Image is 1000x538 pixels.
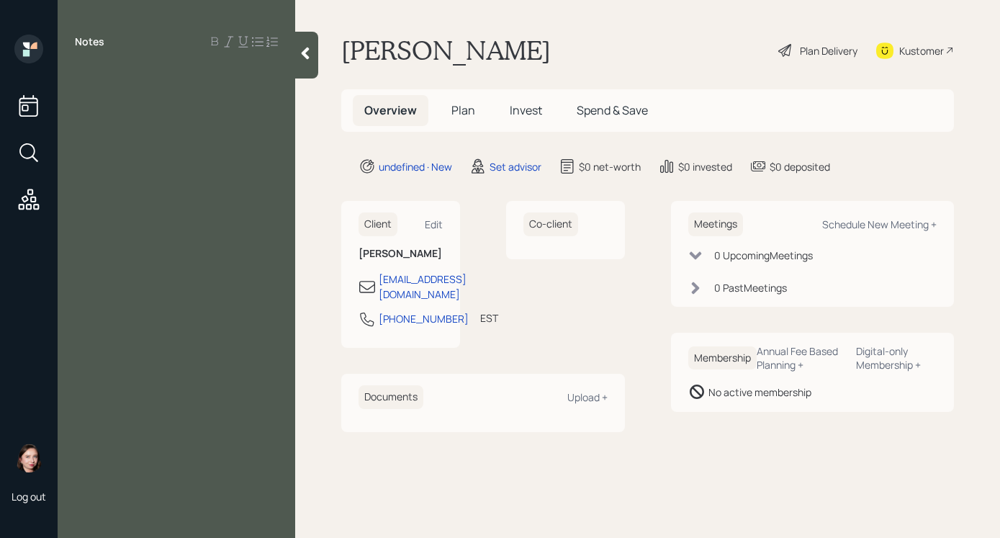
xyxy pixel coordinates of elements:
h6: [PERSON_NAME] [359,248,443,260]
span: Invest [510,102,542,118]
div: EST [480,310,498,326]
span: Plan [451,102,475,118]
h1: [PERSON_NAME] [341,35,551,66]
div: $0 net-worth [579,159,641,174]
div: Log out [12,490,46,503]
div: 0 Past Meeting s [714,280,787,295]
img: aleksandra-headshot.png [14,444,43,472]
div: Annual Fee Based Planning + [757,344,845,372]
div: [PHONE_NUMBER] [379,311,469,326]
div: Plan Delivery [800,43,857,58]
div: Set advisor [490,159,541,174]
div: 0 Upcoming Meeting s [714,248,813,263]
span: Spend & Save [577,102,648,118]
div: [EMAIL_ADDRESS][DOMAIN_NAME] [379,272,467,302]
div: undefined · New [379,159,452,174]
div: Upload + [567,390,608,404]
div: Digital-only Membership + [856,344,937,372]
label: Notes [75,35,104,49]
h6: Membership [688,346,757,370]
h6: Client [359,212,397,236]
div: Schedule New Meeting + [822,218,937,231]
div: $0 deposited [770,159,830,174]
div: No active membership [708,385,811,400]
h6: Documents [359,385,423,409]
h6: Meetings [688,212,743,236]
div: $0 invested [678,159,732,174]
h6: Co-client [523,212,578,236]
div: Edit [425,218,443,231]
span: Overview [364,102,417,118]
div: Kustomer [899,43,944,58]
